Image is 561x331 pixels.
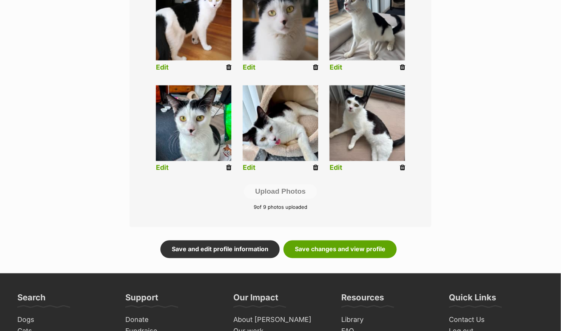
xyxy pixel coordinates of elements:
a: About [PERSON_NAME] [230,314,331,326]
h3: Resources [341,292,384,308]
button: Upload Photos [244,185,317,199]
a: Library [338,314,439,326]
a: Save and edit profile information [160,241,280,258]
a: Contact Us [446,314,547,326]
a: Edit [330,64,342,71]
span: 9 [254,204,257,210]
h3: Support [125,292,158,308]
a: Edit [243,164,256,172]
img: bx9pwjdg84n1vf7xgamb.jpg [243,85,318,161]
p: of 9 photos uploaded [141,204,420,211]
a: Edit [156,164,169,172]
a: Edit [243,64,256,71]
h3: Search [17,292,46,308]
a: Donate [122,314,223,326]
a: Dogs [14,314,115,326]
a: Edit [156,64,169,71]
img: zlfw8effttmyvwvicsah.jpg [156,85,231,161]
h3: Quick Links [449,292,496,308]
img: q0e9nw5gaysdayvks2wl.jpg [330,85,405,161]
a: Edit [330,164,342,172]
a: Save changes and view profile [284,241,397,258]
h3: Our Impact [233,292,278,308]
